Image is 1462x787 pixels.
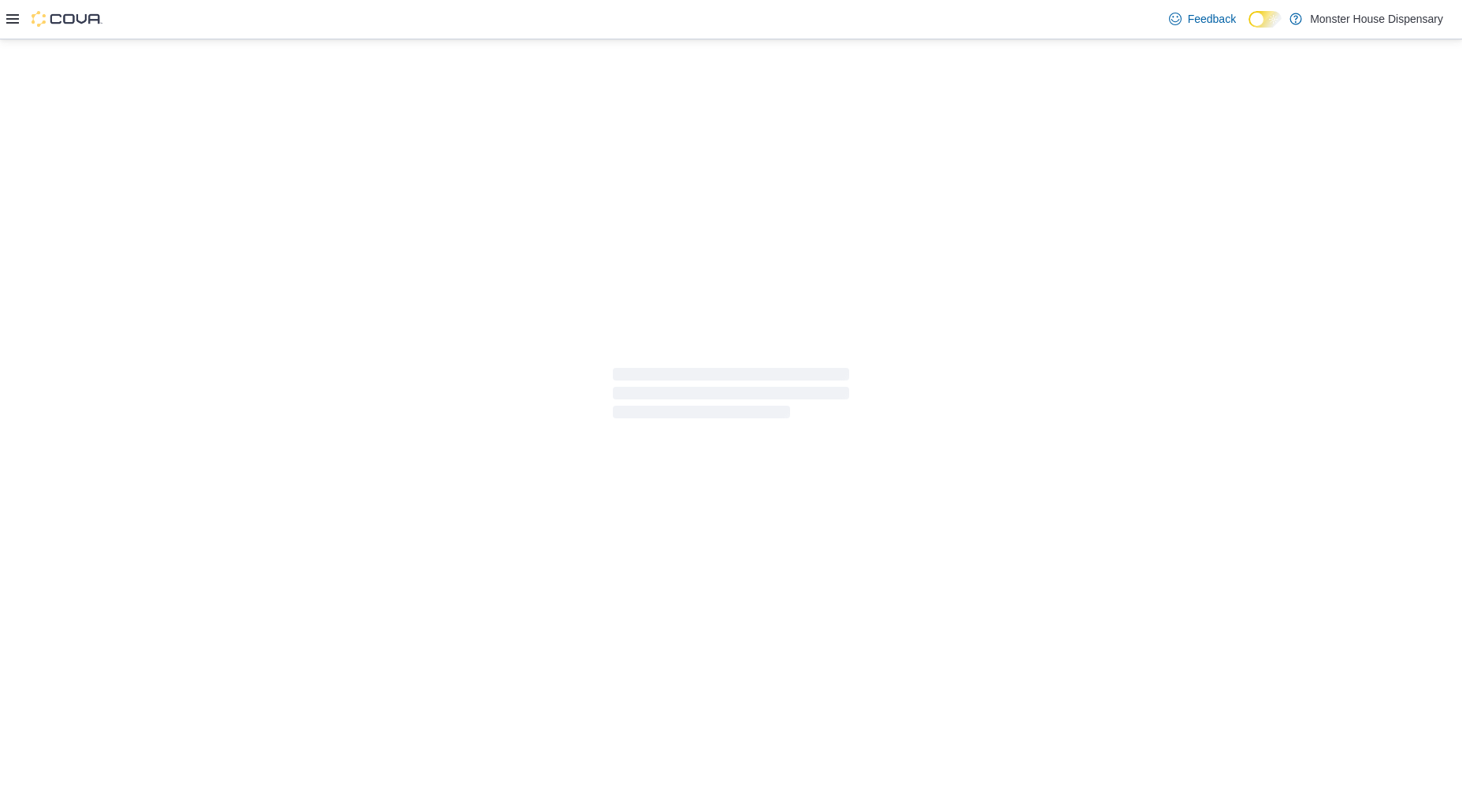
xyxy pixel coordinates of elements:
[613,371,849,421] span: Loading
[1249,11,1282,28] input: Dark Mode
[1310,9,1443,28] p: Monster House Dispensary
[32,11,102,27] img: Cova
[1163,3,1242,35] a: Feedback
[1188,11,1236,27] span: Feedback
